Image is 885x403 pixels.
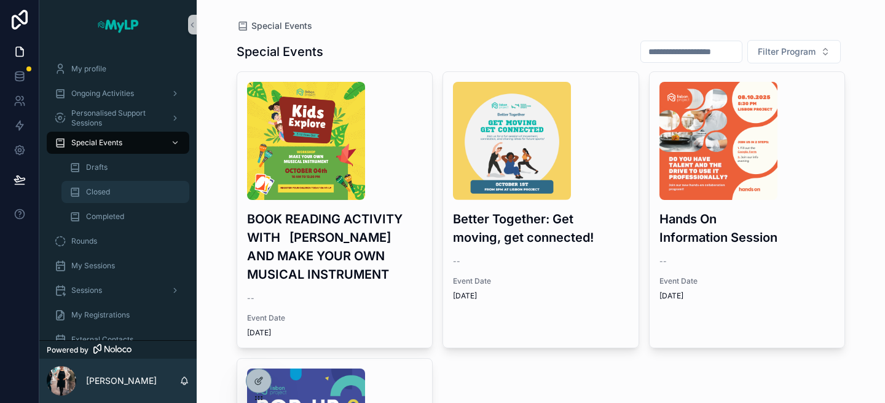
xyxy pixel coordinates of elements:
span: [DATE] [247,328,423,338]
a: My profile [47,58,189,80]
div: scrollable content [39,49,197,340]
span: Event Date [659,276,835,286]
span: Closed [86,187,110,197]
a: Special Events [47,132,189,154]
span: Completed [86,212,124,221]
span: Special Events [251,20,312,32]
a: Rounds [47,230,189,252]
a: My Registrations [47,304,189,326]
img: App logo [96,15,140,34]
a: 04-10-workshop-instrumentos-musicais.pngBOOK READING ACTIVITY WITH [PERSON_NAME] AND MAKE YOUR OW... [237,71,433,348]
img: Information-afternoon-to-present-the-new-collaboration-with-hands-on.png [659,82,777,200]
a: Information-afternoon-to-present-the-new-collaboration-with-hands-on.pngHands On Information Sess... [649,71,846,348]
span: -- [659,257,667,266]
span: Rounds [71,236,97,246]
span: My Registrations [71,310,130,320]
span: [DATE] [659,291,835,301]
h3: Hands On Information Session [659,210,835,247]
span: Ongoing Activities [71,89,134,98]
a: Drafts [61,156,189,178]
span: Powered by [47,345,88,355]
a: Personalised Support Sessions [47,107,189,129]
span: My profile [71,64,106,74]
a: My Sessions [47,255,189,277]
h3: BOOK READING ACTIVITY WITH [PERSON_NAME] AND MAKE YOUR OWN MUSICAL INSTRUMENT [247,210,423,284]
img: IMG_1033.png [453,82,571,200]
span: Filter Program [758,46,816,58]
span: Sessions [71,285,102,295]
a: Sessions [47,279,189,301]
span: Event Date [453,276,629,286]
button: Select Button [747,40,841,63]
span: -- [453,257,460,266]
span: Drafts [86,162,108,172]
span: [DATE] [453,291,629,301]
img: 04-10-workshop-instrumentos-musicais.png [247,82,365,200]
h3: Better Together: Get moving, get connected! [453,210,629,247]
span: Personalised Support Sessions [71,108,161,128]
span: External Contacts [71,335,133,345]
span: Event Date [247,313,423,323]
h1: Special Events [237,43,323,60]
a: IMG_1033.pngBetter Together: Get moving, get connected!--Event Date[DATE] [442,71,639,348]
span: Special Events [71,138,122,148]
a: External Contacts [47,329,189,351]
p: [PERSON_NAME] [86,375,157,387]
a: Special Events [237,20,312,32]
a: Powered by [39,340,197,359]
a: Completed [61,205,189,228]
a: Closed [61,181,189,203]
span: -- [247,293,254,303]
a: Ongoing Activities [47,82,189,105]
span: My Sessions [71,261,115,271]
